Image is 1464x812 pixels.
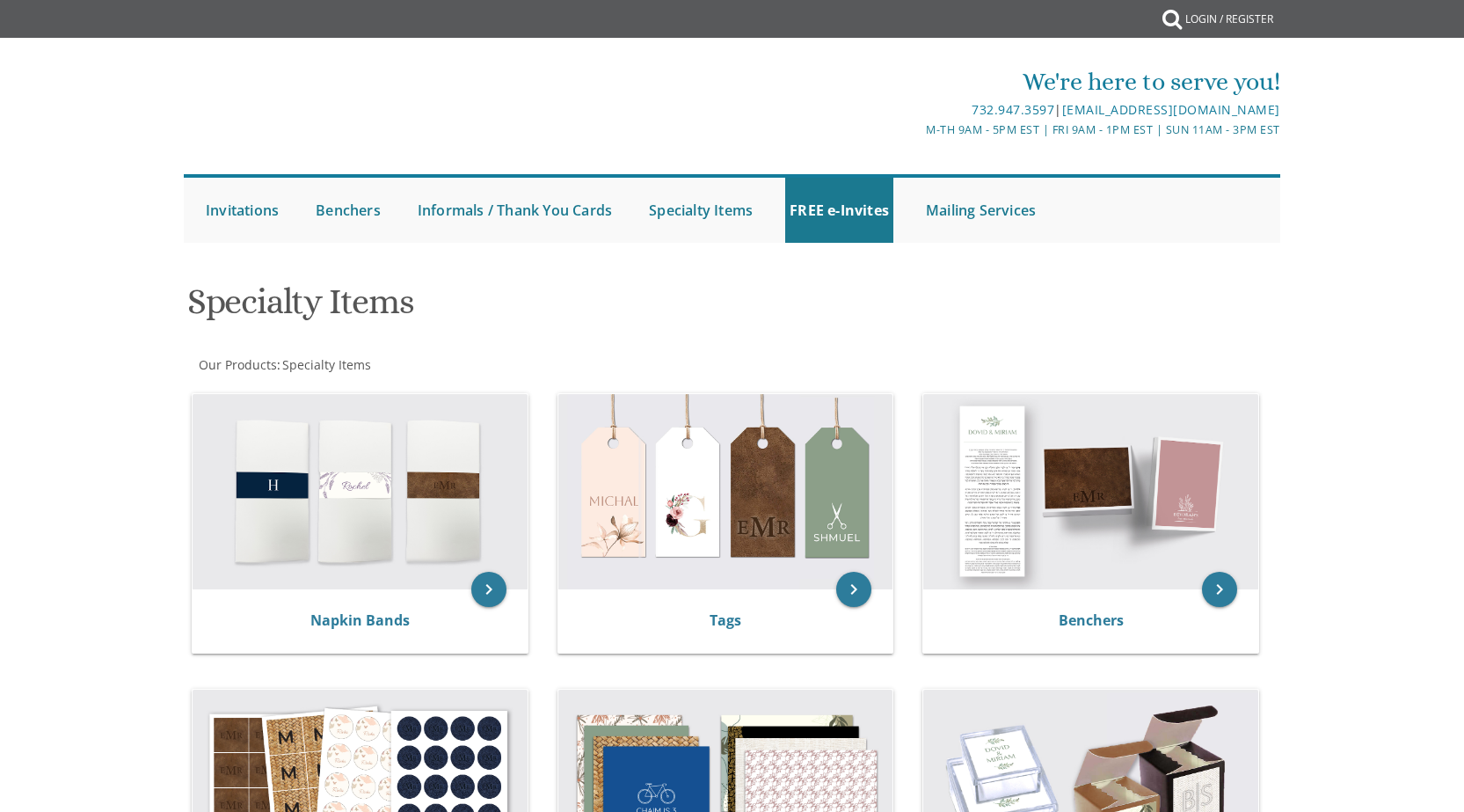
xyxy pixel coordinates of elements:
[558,394,893,589] img: Tags
[413,178,616,243] a: Informals / Thank You Cards
[923,394,1258,589] img: Benchers
[471,572,506,607] a: keyboard_arrow_right
[785,178,893,243] a: FREE e-Invites
[550,99,1280,121] div: |
[197,356,277,373] a: Our Products
[310,611,410,630] a: Napkin Bands
[836,572,871,607] a: keyboard_arrow_right
[1202,572,1237,607] a: keyboard_arrow_right
[187,282,905,334] h1: Specialty Items
[193,394,528,589] img: Napkin Bands
[921,178,1040,243] a: Mailing Services
[550,64,1280,99] div: We're here to serve you!
[201,178,283,243] a: Invitations
[550,121,1280,139] div: M-Th 9am - 5pm EST | Fri 9am - 1pm EST | Sun 11am - 3pm EST
[1059,611,1124,630] a: Benchers
[311,178,385,243] a: Benchers
[1062,101,1280,118] a: [EMAIL_ADDRESS][DOMAIN_NAME]
[282,356,371,373] span: Specialty Items
[972,101,1054,118] a: 732.947.3597
[280,356,371,373] a: Specialty Items
[645,178,757,243] a: Specialty Items
[184,356,732,374] div: :
[710,611,741,630] a: Tags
